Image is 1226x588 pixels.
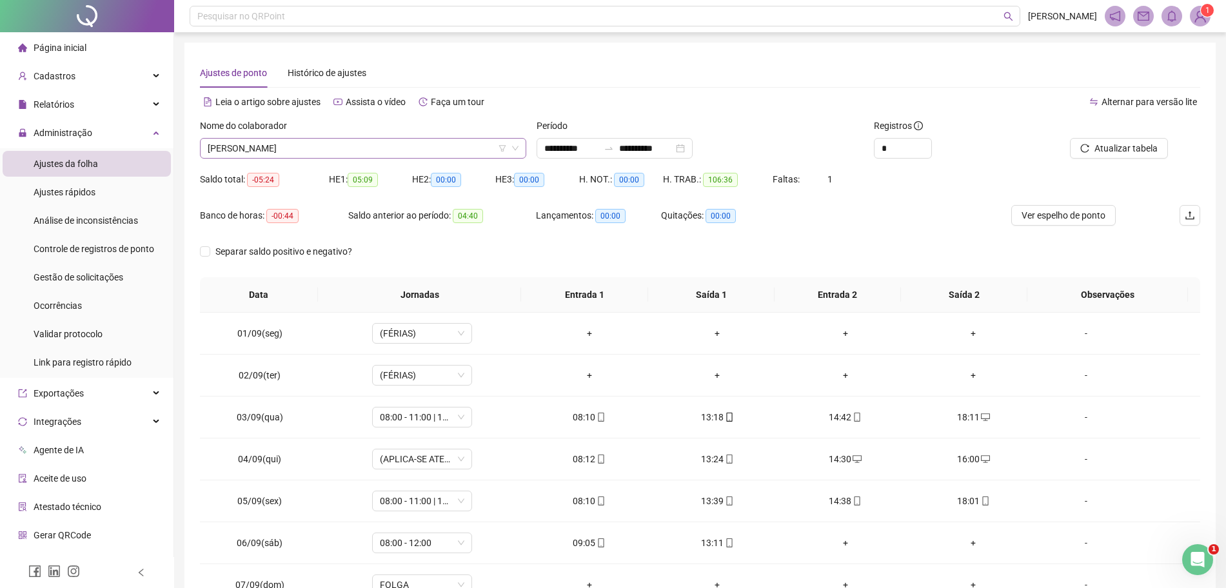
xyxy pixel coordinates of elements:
span: 00:00 [706,209,736,223]
div: HE 3: [495,172,578,187]
span: Ocorrências [34,300,82,311]
span: -00:44 [266,209,299,223]
div: + [792,326,900,340]
span: Agente de IA [34,445,84,455]
span: Leia o artigo sobre ajustes [215,97,321,107]
span: mobile [724,413,734,422]
span: Controle de registros de ponto [34,244,154,254]
span: 08:00 - 11:00 | 13:00 - 18:00 [380,491,464,511]
span: down [511,144,519,152]
div: Saldo anterior ao período: [348,208,536,223]
span: Alternar para versão lite [1102,97,1197,107]
span: file [18,100,27,109]
span: 04:40 [453,209,483,223]
span: Ver espelho de ponto [1022,208,1105,222]
span: 00:00 [614,173,644,187]
span: mobile [595,538,606,547]
div: Quitações: [661,208,786,223]
span: Gerar QRCode [34,530,91,540]
span: Assista o vídeo [346,97,406,107]
span: Separar saldo positivo e negativo? [210,244,357,259]
span: Análise de inconsistências [34,215,138,226]
span: youtube [333,97,342,106]
span: linkedin [48,565,61,578]
span: 00:00 [514,173,544,187]
span: filter [499,144,506,152]
span: (FÉRIAS) [380,324,464,343]
div: 16:00 [920,452,1027,466]
span: Ajustes de ponto [200,68,267,78]
div: 13:11 [664,536,771,550]
span: mobile [724,538,734,547]
div: 18:01 [920,494,1027,508]
span: Link para registro rápido [34,357,132,367]
div: HE 2: [412,172,495,187]
span: Ajustes rápidos [34,187,95,197]
button: Atualizar tabela [1070,138,1168,159]
iframe: Intercom live chat [1182,544,1213,575]
span: audit [18,474,27,483]
span: mobile [724,496,734,505]
span: (APLICA-SE ATESTADO) [380,449,464,469]
span: 06/09(sáb) [237,538,282,548]
span: desktop [851,455,862,464]
div: + [792,536,900,550]
span: notification [1109,10,1121,22]
span: home [18,43,27,52]
span: search [1004,12,1013,21]
span: mobile [595,455,606,464]
span: mobile [851,413,862,422]
span: to [604,143,614,153]
span: Gestão de solicitações [34,272,123,282]
span: Faça um tour [431,97,484,107]
div: 13:18 [664,410,771,424]
span: 1 [1205,6,1210,15]
div: - [1048,410,1124,424]
span: 00:00 [595,209,626,223]
span: 04/09(qui) [238,454,281,464]
span: instagram [67,565,80,578]
span: Observações [1038,288,1178,302]
div: H. NOT.: [579,172,663,187]
span: RAFAEL AUGUSTO PEREIRA ALVES [208,139,519,158]
span: -05:24 [247,173,279,187]
div: - [1048,536,1124,550]
span: 05/09(sex) [237,496,282,506]
span: Atestado técnico [34,502,101,512]
span: swap-right [604,143,614,153]
span: lock [18,128,27,137]
span: mobile [980,496,990,505]
span: 1 [827,174,833,184]
span: Página inicial [34,43,86,53]
span: bell [1166,10,1178,22]
th: Observações [1027,277,1188,313]
span: mobile [851,496,862,505]
div: 18:11 [920,410,1027,424]
span: mail [1138,10,1149,22]
div: 13:39 [664,494,771,508]
span: solution [18,502,27,511]
span: Registros [874,119,923,133]
th: Saída 1 [648,277,775,313]
label: Nome do colaborador [200,119,295,133]
span: info-circle [914,121,923,130]
span: user-add [18,72,27,81]
div: 09:05 [536,536,644,550]
span: (FÉRIAS) [380,366,464,385]
span: Atualizar tabela [1094,141,1158,155]
span: 02/09(ter) [239,370,281,380]
span: 106:36 [703,173,738,187]
span: 00:00 [431,173,461,187]
div: Lançamentos: [536,208,661,223]
span: left [137,568,146,577]
th: Entrada 1 [521,277,648,313]
span: mobile [595,496,606,505]
button: Ver espelho de ponto [1011,205,1116,226]
span: Exportações [34,388,84,398]
div: 14:42 [792,410,900,424]
span: facebook [28,565,41,578]
div: + [664,368,771,382]
span: Validar protocolo [34,329,103,339]
div: + [920,536,1027,550]
span: Histórico de ajustes [288,68,366,78]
